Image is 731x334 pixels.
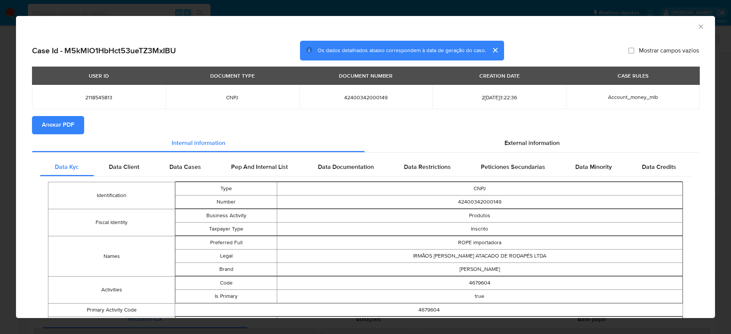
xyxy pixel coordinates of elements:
td: Inscrito [277,223,682,236]
input: Mostrar campos vazios [628,48,634,54]
td: Names [48,236,175,277]
span: Data Credits [642,163,676,172]
span: Anexar PDF [42,117,74,134]
td: Inscription Date [176,317,277,330]
td: Taxpayer Type [176,223,277,236]
td: Activities [48,277,175,304]
td: Number [176,196,277,209]
span: Os dados detalhados abaixo correspondem à data de geração do caso. [318,47,486,54]
td: Type [176,182,277,196]
span: Data Restrictions [404,163,451,172]
span: 2[DATE]3:22:36 [442,94,557,101]
span: External information [504,139,560,148]
span: 42400342000149 [308,94,424,101]
div: closure-recommendation-modal [16,16,715,318]
button: Fechar a janela [697,23,704,30]
span: CNPJ [175,94,290,101]
td: Produtos [277,209,682,223]
td: 4679604 [277,277,682,290]
span: Data Kyc [55,163,79,172]
td: Identification [48,182,175,209]
td: Preferred Full [176,236,277,250]
td: Primary Activity Code [48,304,175,317]
span: Mostrar campos vazios [639,47,699,54]
span: Data Minority [575,163,612,172]
span: Internal information [172,139,225,148]
td: 42400342000149 [277,196,682,209]
div: DOCUMENT TYPE [206,69,259,82]
span: Peticiones Secundarias [481,163,545,172]
td: true [277,290,682,303]
td: Brand [176,263,277,276]
td: Code [176,277,277,290]
h2: Case Id - M5kMlO1HbHct53ueTZ3MxIBU [32,46,176,56]
span: Data Documentation [318,163,374,172]
span: Pep And Internal List [231,163,288,172]
td: Legal [176,250,277,263]
td: Is Primary [176,290,277,303]
td: Business Activity [176,209,277,223]
div: CREATION DATE [475,69,524,82]
div: USER ID [84,69,113,82]
td: 4679604 [175,304,683,317]
td: [PERSON_NAME] [277,263,682,276]
td: CNPJ [277,182,682,196]
div: DOCUMENT NUMBER [334,69,397,82]
td: Fiscal Identity [48,209,175,236]
button: Anexar PDF [32,116,84,134]
span: 2118545813 [41,94,156,101]
td: IRMÃOS [PERSON_NAME] ATACADO DE RODAPÉS LTDA [277,250,682,263]
span: Account_money_mlb [608,93,658,101]
div: CASE RULES [613,69,653,82]
span: Data Cases [169,163,201,172]
div: Detailed info [32,134,699,153]
button: cerrar [486,41,504,59]
span: Data Client [109,163,139,172]
td: 2[DATE] [277,317,682,330]
td: ROPE importadora [277,236,682,250]
div: Detailed internal info [40,158,691,177]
